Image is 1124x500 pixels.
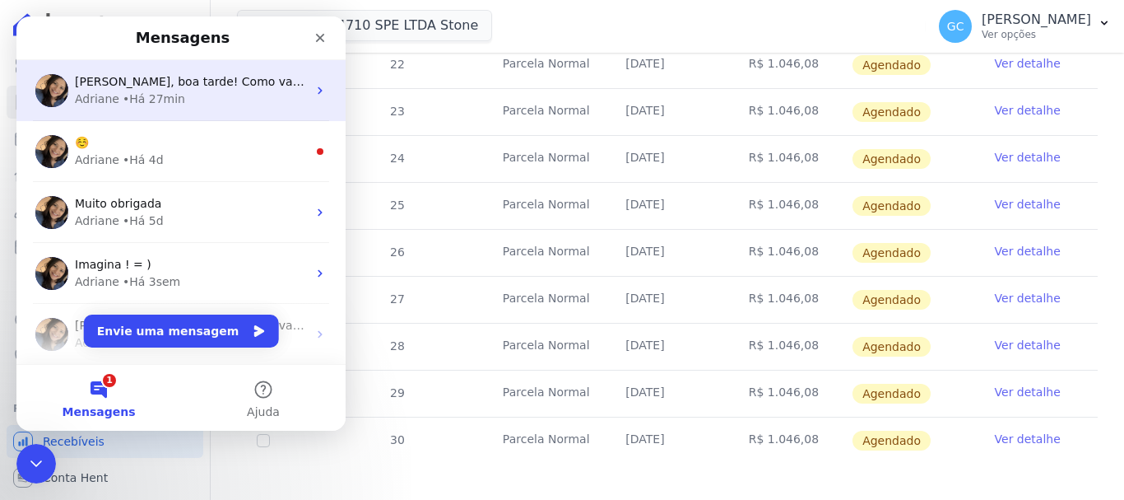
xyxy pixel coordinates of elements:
[729,324,852,370] td: R$ 1.046,08
[852,149,931,169] span: Agendado
[58,257,103,274] div: Adriane
[852,55,931,75] span: Agendado
[58,196,103,213] div: Adriane
[606,136,728,182] td: [DATE]
[58,58,532,72] span: [PERSON_NAME], boa tarde! Como vai? Giovana, prontinho. Parcelas descartadas.
[19,301,52,334] img: Profile image for Adriane
[995,290,1061,306] a: Ver detalhe
[483,183,606,229] td: Parcela Normal
[388,292,405,306] span: 27
[995,337,1061,353] a: Ver detalhe
[106,74,169,91] div: • Há 27min
[7,267,203,300] a: Transferências
[388,199,405,212] span: 25
[729,230,852,276] td: R$ 1.046,08
[606,230,728,276] td: [DATE]
[19,241,52,273] img: Profile image for Adriane
[388,386,405,400] span: 29
[58,180,145,194] span: Muito obrigada
[729,277,852,323] td: R$ 1.046,08
[852,290,931,310] span: Agendado
[606,371,728,417] td: [DATE]
[58,241,135,255] span: Imagina ! = )
[106,196,147,213] div: • Há 5d
[483,136,606,182] td: Parcela Normal
[852,196,931,216] span: Agendado
[16,444,56,484] iframe: Intercom live chat
[995,384,1061,400] a: Ver detalhe
[7,158,203,191] a: Lotes
[852,431,931,451] span: Agendado
[388,58,405,71] span: 22
[606,324,728,370] td: [DATE]
[852,337,931,357] span: Agendado
[7,461,203,494] a: Conta Hent
[606,183,728,229] td: [DATE]
[237,10,492,41] button: Hype T104710 SPE LTDA Stone
[58,318,103,335] div: Adriane
[257,434,270,447] input: default
[230,390,263,401] span: Ajuda
[106,135,147,152] div: • Há 4d
[995,55,1061,72] a: Ver detalhe
[388,105,405,118] span: 23
[13,399,197,418] div: Plataformas
[729,89,852,135] td: R$ 1.046,08
[852,102,931,122] span: Agendado
[19,119,52,152] img: Profile image for Adriane
[58,74,103,91] div: Adriane
[982,12,1091,28] p: [PERSON_NAME]
[995,431,1061,447] a: Ver detalhe
[16,16,346,431] iframe: Intercom live chat
[483,277,606,323] td: Parcela Normal
[388,433,405,446] span: 30
[7,339,203,372] a: Negativação
[729,42,852,88] td: R$ 1.046,08
[729,136,852,182] td: R$ 1.046,08
[606,89,728,135] td: [DATE]
[995,243,1061,259] a: Ver detalhe
[483,42,606,88] td: Parcela Normal
[7,49,203,82] a: Visão Geral
[729,371,852,417] td: R$ 1.046,08
[926,3,1124,49] button: GC [PERSON_NAME] Ver opções
[19,58,52,91] img: Profile image for Adriane
[58,119,72,133] span: ☺️
[7,231,203,264] a: Minha Carteira
[995,196,1061,213] a: Ver detalhe
[483,418,606,464] td: Parcela Normal
[483,230,606,276] td: Parcela Normal
[388,339,405,353] span: 28
[606,277,728,323] td: [DATE]
[483,371,606,417] td: Parcela Normal
[606,42,728,88] td: [DATE]
[7,303,203,336] a: Crédito
[483,89,606,135] td: Parcela Normal
[106,257,164,274] div: • Há 3sem
[483,324,606,370] td: Parcela Normal
[606,418,728,464] td: [DATE]
[995,149,1061,166] a: Ver detalhe
[67,298,262,331] button: Envie uma mensagem
[7,194,203,227] a: Clientes
[982,28,1091,41] p: Ver opções
[165,348,329,414] button: Ajuda
[388,152,405,165] span: 24
[7,86,203,119] a: Contratos
[58,135,103,152] div: Adriane
[729,418,852,464] td: R$ 1.046,08
[947,21,964,32] span: GC
[58,302,508,315] span: [PERSON_NAME], boa tarde! Como vai? Gi, prontinho. [GEOGRAPHIC_DATA] ; )
[852,384,931,404] span: Agendado
[852,243,931,263] span: Agendado
[7,122,203,155] a: Parcelas
[19,180,52,213] img: Profile image for Adriane
[7,425,203,458] a: Recebíveis
[46,390,119,401] span: Mensagens
[388,245,405,259] span: 26
[43,470,108,486] span: Conta Hent
[729,183,852,229] td: R$ 1.046,08
[43,433,105,450] span: Recebíveis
